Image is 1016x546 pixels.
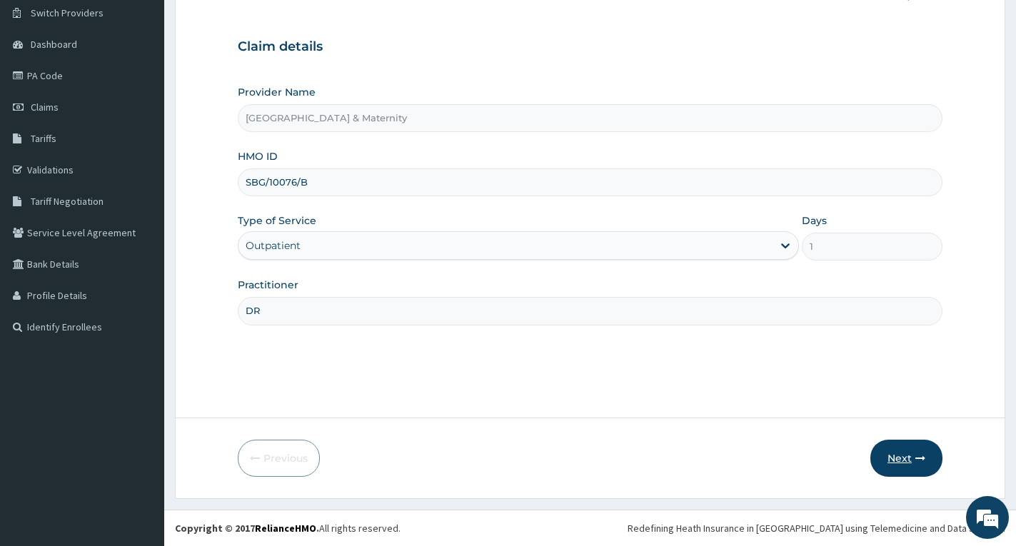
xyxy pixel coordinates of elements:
label: Provider Name [238,85,316,99]
div: Outpatient [246,238,301,253]
span: Claims [31,101,59,113]
span: Tariffs [31,132,56,145]
input: Enter HMO ID [238,168,942,196]
div: Redefining Heath Insurance in [GEOGRAPHIC_DATA] using Telemedicine and Data Science! [628,521,1005,535]
strong: Copyright © 2017 . [175,522,319,535]
img: d_794563401_company_1708531726252_794563401 [26,71,58,107]
div: Minimize live chat window [234,7,268,41]
label: HMO ID [238,149,278,163]
footer: All rights reserved. [164,510,1016,546]
button: Next [870,440,942,477]
span: We're online! [83,180,197,324]
a: RelianceHMO [255,522,316,535]
div: Chat with us now [74,80,240,98]
button: Previous [238,440,320,477]
textarea: Type your message and hit 'Enter' [7,390,272,440]
label: Practitioner [238,278,298,292]
label: Type of Service [238,213,316,228]
h3: Claim details [238,39,942,55]
span: Dashboard [31,38,77,51]
span: Switch Providers [31,6,104,19]
input: Enter Name [238,297,942,325]
label: Days [802,213,827,228]
span: Tariff Negotiation [31,195,104,208]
